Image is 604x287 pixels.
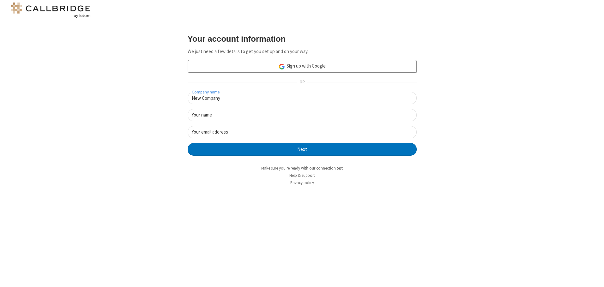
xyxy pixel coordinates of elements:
input: Company name [188,92,417,104]
h3: Your account information [188,34,417,43]
button: Next [188,143,417,156]
a: Privacy policy [290,180,314,185]
input: Your name [188,109,417,121]
a: Make sure you're ready with our connection test [261,165,343,171]
input: Your email address [188,126,417,138]
img: logo@2x.png [9,3,92,18]
a: Sign up with Google [188,60,417,73]
p: We just need a few details to get you set up and on your way. [188,48,417,55]
img: google-icon.png [278,63,285,70]
span: OR [297,78,307,87]
a: Help & support [289,173,315,178]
